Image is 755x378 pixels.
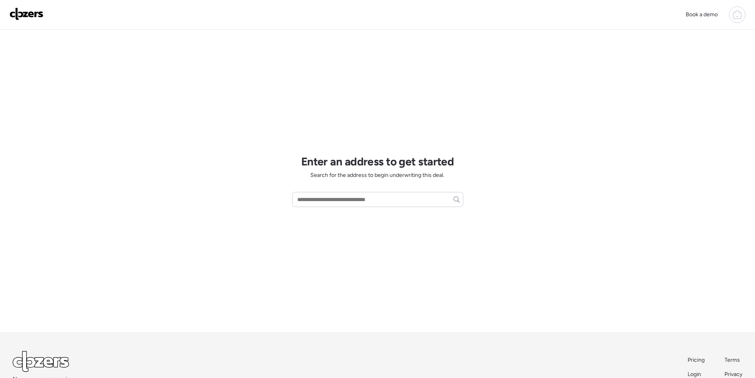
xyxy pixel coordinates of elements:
[13,351,69,372] img: Logo Light
[724,356,742,364] a: Terms
[686,11,718,18] span: Book a demo
[310,171,444,179] span: Search for the address to begin underwriting this deal.
[724,357,740,363] span: Terms
[10,8,44,20] img: Logo
[688,356,705,364] a: Pricing
[688,371,701,378] span: Login
[688,357,705,363] span: Pricing
[724,371,742,378] span: Privacy
[301,155,454,168] h1: Enter an address to get started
